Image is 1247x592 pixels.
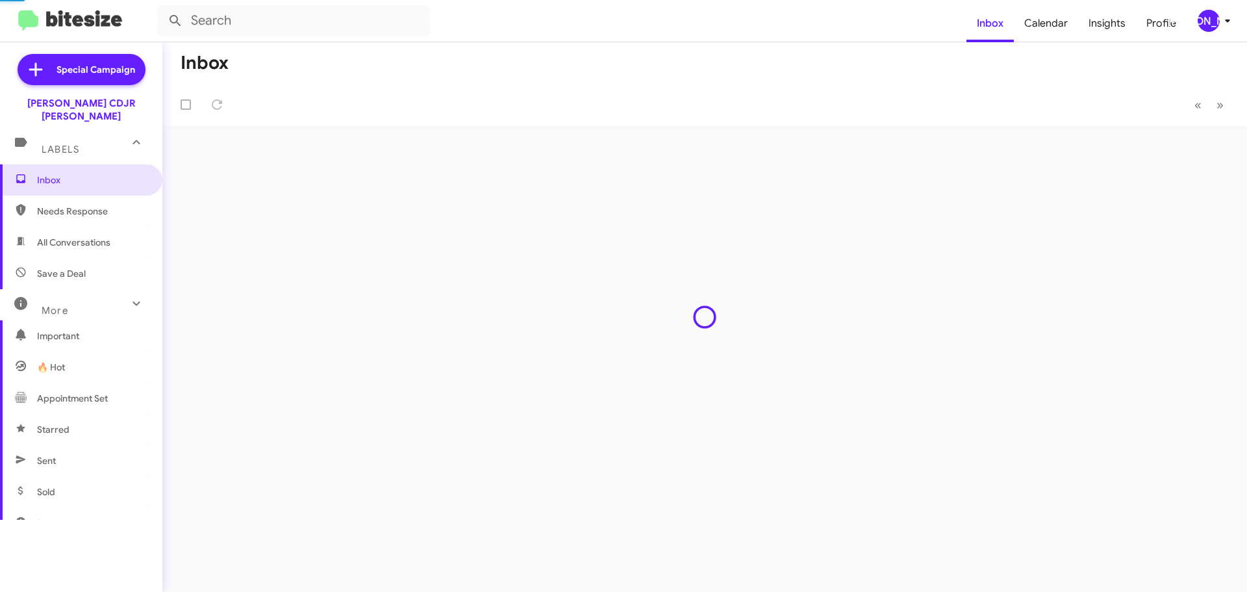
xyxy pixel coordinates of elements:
span: « [1194,97,1202,113]
a: Profile [1136,5,1187,42]
span: All Conversations [37,236,110,249]
span: Important [37,329,147,342]
nav: Page navigation example [1187,92,1231,118]
span: Sold Responded [37,517,106,530]
span: Inbox [37,174,147,187]
span: 🔥 Hot [37,361,65,374]
span: Starred [37,423,69,436]
button: Previous [1187,92,1209,118]
span: Sent [37,454,56,467]
a: Special Campaign [18,54,145,85]
button: [PERSON_NAME] [1187,10,1233,32]
span: Appointment Set [37,392,108,405]
a: Insights [1078,5,1136,42]
div: [PERSON_NAME] [1198,10,1220,32]
span: Labels [42,144,79,155]
span: Save a Deal [37,267,86,280]
a: Inbox [966,5,1014,42]
span: Sold [37,485,55,498]
span: More [42,305,68,316]
input: Search [157,5,430,36]
button: Next [1209,92,1231,118]
h1: Inbox [181,53,229,73]
a: Calendar [1014,5,1078,42]
span: Needs Response [37,205,147,218]
span: » [1216,97,1224,113]
span: Special Campaign [57,63,135,76]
